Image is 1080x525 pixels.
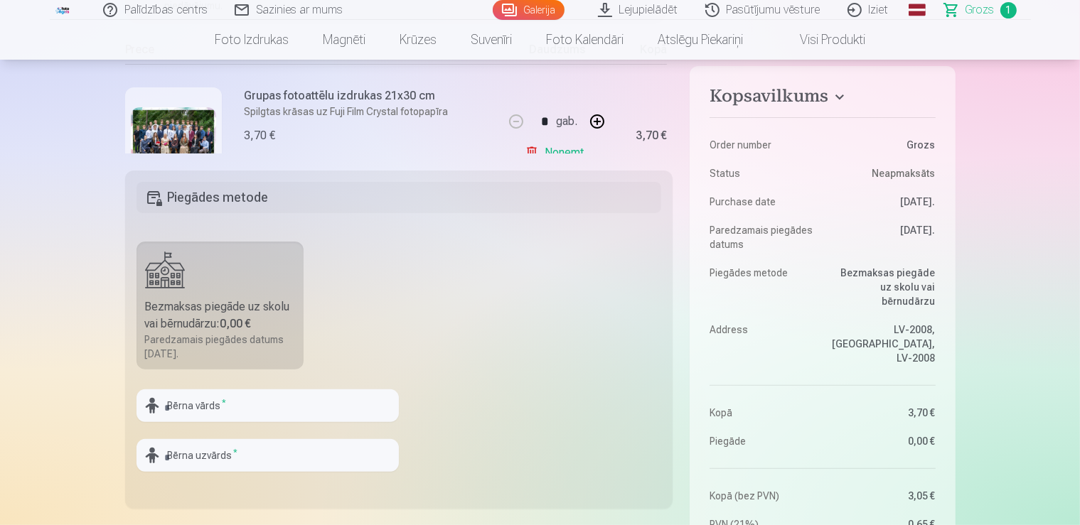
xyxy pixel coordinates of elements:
[198,20,306,60] a: Foto izdrukas
[710,195,816,209] dt: Purchase date
[710,86,935,112] button: Kopsavilkums
[830,434,936,448] dd: 0,00 €
[245,87,449,104] h6: Grupas fotoattēlu izdrukas 21x30 cm
[710,323,816,365] dt: Address
[710,138,816,152] dt: Order number
[454,20,529,60] a: Suvenīri
[710,489,816,503] dt: Kopā (bez PVN)
[383,20,454,60] a: Krūzes
[760,20,882,60] a: Visi produkti
[710,266,816,308] dt: Piegādes metode
[525,139,589,167] a: Noņemt
[1000,2,1017,18] span: 1
[220,317,252,330] b: 0,00 €
[710,223,816,251] dt: Paredzamais piegādes datums
[830,406,936,420] dd: 3,70 €
[245,104,449,119] p: Spilgtas krāsas uz Fuji Film Crystal fotopapīra
[830,195,936,209] dd: [DATE].
[55,6,71,14] img: /fa3
[710,166,816,180] dt: Status
[636,131,667,140] div: 3,70 €
[306,20,383,60] a: Magnēti
[556,104,577,139] div: gab.
[245,127,276,144] div: 3,70 €
[830,266,936,308] dd: Bezmaksas piegāde uz skolu vai bērnudārzu
[641,20,760,60] a: Atslēgu piekariņi
[529,20,641,60] a: Foto kalendāri
[145,298,296,332] div: Bezmaksas piegāde uz skolu vai bērnudārzu :
[966,1,995,18] span: Grozs
[830,223,936,251] dd: [DATE].
[830,489,936,503] dd: 3,05 €
[872,166,936,180] span: Neapmaksāts
[830,138,936,152] dd: Grozs
[710,406,816,420] dt: Kopā
[137,182,662,213] h5: Piegādes metode
[145,332,296,361] div: Paredzamais piegādes datums [DATE].
[830,323,936,365] dd: LV-2008, [GEOGRAPHIC_DATA], LV-2008
[710,434,816,448] dt: Piegāde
